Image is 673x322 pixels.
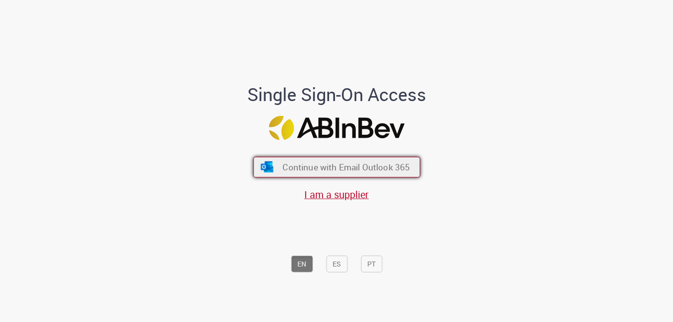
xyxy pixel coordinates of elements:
[304,188,369,201] a: I am a supplier
[282,161,410,173] span: Continue with Email Outlook 365
[291,256,313,272] button: EN
[361,256,382,272] button: PT
[199,84,474,104] h1: Single Sign-On Access
[269,116,404,140] img: Logo ABInBev
[260,161,274,172] img: ícone Azure/Microsoft 360
[326,256,347,272] button: ES
[253,157,420,178] button: ícone Azure/Microsoft 360 Continue with Email Outlook 365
